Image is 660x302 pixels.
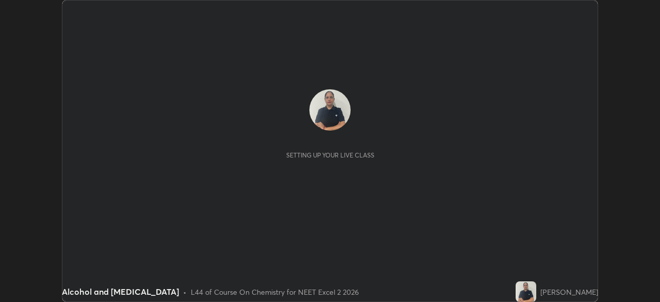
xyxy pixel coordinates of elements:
[540,287,598,297] div: [PERSON_NAME]
[516,281,536,302] img: a53a6d141bfd4d8b9bbe971491d3c2d7.jpg
[191,287,359,297] div: L44 of Course On Chemistry for NEET Excel 2 2026
[183,287,187,297] div: •
[309,89,351,131] img: a53a6d141bfd4d8b9bbe971491d3c2d7.jpg
[286,151,374,159] div: Setting up your live class
[62,285,179,298] div: Alcohol and [MEDICAL_DATA]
